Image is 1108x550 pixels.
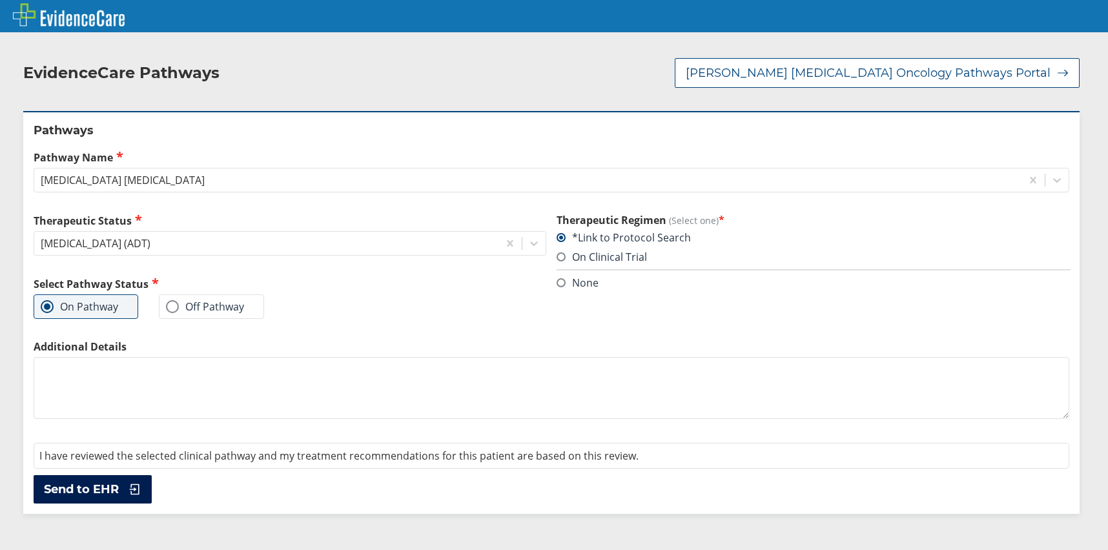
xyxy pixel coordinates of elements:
span: I have reviewed the selected clinical pathway and my treatment recommendations for this patient a... [39,449,639,463]
label: On Clinical Trial [557,250,647,264]
h2: Pathways [34,123,1069,138]
h2: Select Pathway Status [34,276,546,291]
label: On Pathway [41,300,118,313]
label: Therapeutic Status [34,213,546,228]
label: Off Pathway [166,300,244,313]
label: *Link to Protocol Search [557,230,691,245]
label: Additional Details [34,340,1069,354]
span: Send to EHR [44,482,119,497]
span: (Select one) [669,214,719,227]
button: [PERSON_NAME] [MEDICAL_DATA] Oncology Pathways Portal [675,58,1080,88]
span: [PERSON_NAME] [MEDICAL_DATA] Oncology Pathways Portal [686,65,1051,81]
label: None [557,276,599,290]
div: [MEDICAL_DATA] (ADT) [41,236,150,250]
button: Send to EHR [34,475,152,504]
img: EvidenceCare [13,3,125,26]
h3: Therapeutic Regimen [557,213,1069,227]
h2: EvidenceCare Pathways [23,63,220,83]
label: Pathway Name [34,150,1069,165]
div: [MEDICAL_DATA] [MEDICAL_DATA] [41,173,205,187]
